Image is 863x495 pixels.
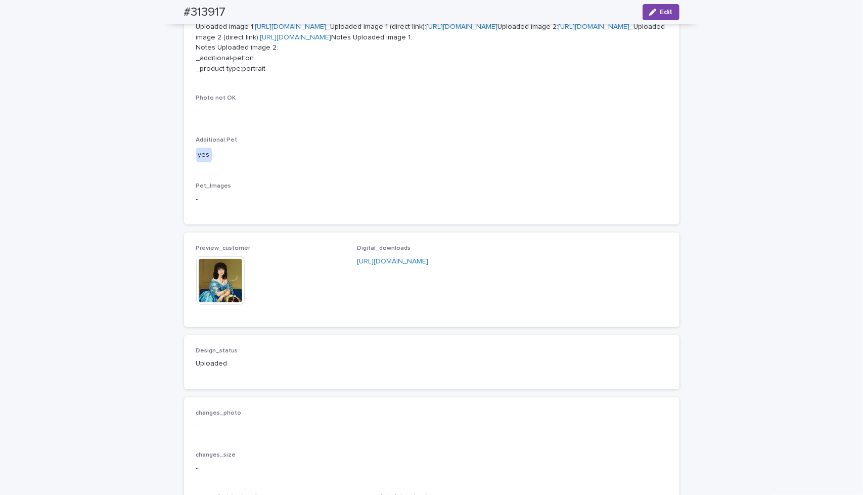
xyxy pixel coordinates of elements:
p: Uploaded [196,358,345,369]
a: [URL][DOMAIN_NAME] [255,23,327,30]
span: Design_status [196,348,238,354]
span: Edit [660,9,673,16]
p: - [196,194,667,205]
button: Edit [643,4,679,20]
span: Preview_customer [196,245,251,251]
span: Digital_downloads [357,245,411,251]
p: - [196,421,667,431]
a: [URL][DOMAIN_NAME] [427,23,498,30]
a: [URL][DOMAIN_NAME] [260,34,332,41]
span: Pet_Images [196,183,232,189]
p: - [196,463,667,474]
a: [URL][DOMAIN_NAME] [559,23,630,30]
a: [URL][DOMAIN_NAME] [357,258,428,265]
span: changes_photo [196,410,242,416]
span: changes_size [196,452,236,458]
span: Additional Pet [196,137,238,143]
h2: #313917 [184,5,226,20]
p: Uploaded image 1: _Uploaded image 1 (direct link): Uploaded image 2: _Uploaded image 2 (direct li... [196,22,667,74]
span: Photo not OK [196,95,236,101]
p: - [196,106,667,116]
div: yes [196,148,212,162]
